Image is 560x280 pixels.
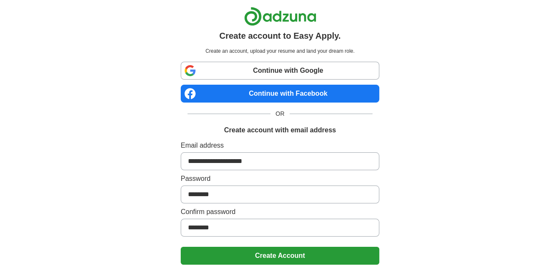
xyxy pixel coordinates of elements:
[244,7,316,26] img: Adzuna logo
[219,29,341,42] h1: Create account to Easy Apply.
[181,247,379,265] button: Create Account
[181,174,379,184] label: Password
[181,140,379,151] label: Email address
[182,47,378,55] p: Create an account, upload your resume and land your dream role.
[181,85,379,103] a: Continue with Facebook
[270,109,290,118] span: OR
[224,125,336,135] h1: Create account with email address
[181,62,379,80] a: Continue with Google
[181,207,379,217] label: Confirm password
